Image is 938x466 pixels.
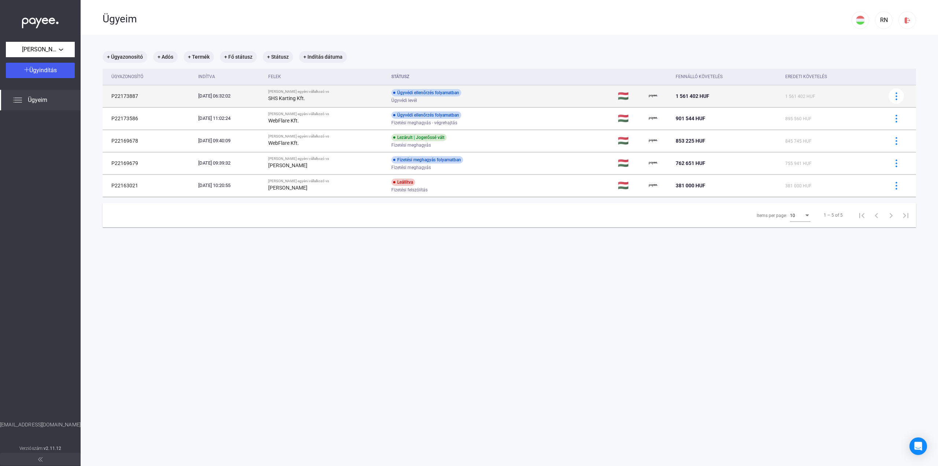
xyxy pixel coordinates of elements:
span: Ügyvédi levél [391,96,417,105]
span: Fizetési meghagyás - végrehajtás [391,118,457,127]
td: P22169678 [103,130,195,152]
img: white-payee-white-dot.svg [22,14,59,29]
div: Fizetési meghagyás folyamatban [391,156,463,164]
span: 901 544 HUF [676,115,705,121]
div: Ügyvédi ellenőrzés folyamatban [391,89,461,96]
div: 1 – 5 of 5 [824,211,843,220]
div: Felek [268,72,385,81]
button: Next page [884,208,898,223]
td: 🇭🇺 [615,85,646,107]
mat-chip: + Adós [153,51,178,63]
span: [PERSON_NAME] egyéni vállalkozó [22,45,59,54]
span: Ügyindítás [29,67,57,74]
div: Ügyvédi ellenőrzés folyamatban [391,111,461,119]
span: 381 000 HUF [676,183,705,188]
span: 10 [790,213,795,218]
img: more-blue [893,92,900,100]
div: [PERSON_NAME] egyéni vállalkozó vs [268,157,385,161]
th: Státusz [388,69,615,85]
div: Open Intercom Messenger [909,437,927,455]
div: [DATE] 09:40:09 [198,137,263,144]
img: plus-white.svg [24,67,29,72]
strong: [PERSON_NAME] [268,185,307,191]
div: [PERSON_NAME] egyéni vállalkozó vs [268,112,385,116]
button: HU [852,11,869,29]
mat-chip: + Ügyazonosító [103,51,147,63]
mat-chip: + Fő státusz [220,51,257,63]
div: [DATE] 09:39:32 [198,159,263,167]
button: more-blue [889,155,904,171]
div: [PERSON_NAME] egyéni vállalkozó vs [268,89,385,94]
td: P22173586 [103,107,195,129]
div: Ügyeim [103,13,852,25]
button: Last page [898,208,913,223]
div: RN [878,16,890,25]
div: [PERSON_NAME] egyéni vállalkozó vs [268,134,385,139]
img: more-blue [893,137,900,145]
mat-chip: + Státusz [263,51,293,63]
button: more-blue [889,88,904,104]
span: 381 000 HUF [785,183,812,188]
button: Ügyindítás [6,63,75,78]
td: 🇭🇺 [615,175,646,197]
strong: SHS Karting Kft. [268,95,305,101]
div: Ügyazonosító [111,72,192,81]
div: Ügyazonosító [111,72,143,81]
div: [DATE] 11:02:24 [198,115,263,122]
span: 1 561 402 HUF [676,93,709,99]
span: 845 745 HUF [785,139,812,144]
img: payee-logo [649,92,658,100]
button: more-blue [889,133,904,148]
img: more-blue [893,159,900,167]
td: 🇭🇺 [615,107,646,129]
strong: WebFlare Kft. [268,140,299,146]
img: HU [856,16,865,25]
td: P22169679 [103,152,195,174]
div: Indítva [198,72,215,81]
div: Leállítva [391,179,415,186]
td: P22173887 [103,85,195,107]
div: Felek [268,72,281,81]
img: logout-red [904,16,911,24]
div: [DATE] 10:20:55 [198,182,263,189]
div: Fennálló követelés [676,72,723,81]
span: 895 560 HUF [785,116,812,121]
button: logout-red [898,11,916,29]
div: [DATE] 06:32:02 [198,92,263,100]
strong: WebFlare Kft. [268,118,299,124]
button: more-blue [889,178,904,193]
img: arrow-double-left-grey.svg [38,457,43,462]
button: RN [875,11,893,29]
span: Fizetési meghagyás [391,141,431,150]
img: payee-logo [649,136,658,145]
div: [PERSON_NAME] egyéni vállalkozó vs [268,179,385,183]
div: Fennálló követelés [676,72,779,81]
span: Ügyeim [28,96,47,104]
mat-chip: + Termék [184,51,214,63]
span: 755 941 HUF [785,161,812,166]
button: First page [854,208,869,223]
strong: [PERSON_NAME] [268,162,307,168]
span: 853 225 HUF [676,138,705,144]
div: Eredeti követelés [785,72,827,81]
img: payee-logo [649,181,658,190]
td: 🇭🇺 [615,130,646,152]
strong: v2.11.12 [44,446,61,451]
span: 762 651 HUF [676,160,705,166]
mat-select: Items per page: [790,211,810,220]
button: Previous page [869,208,884,223]
img: more-blue [893,182,900,190]
td: P22163021 [103,175,195,197]
div: Indítva [198,72,263,81]
span: Fizetési felszólítás [391,186,428,194]
img: list.svg [13,96,22,104]
mat-chip: + Indítás dátuma [299,51,347,63]
div: Eredeti követelés [785,72,879,81]
div: Lezárult | Jogerőssé vált [391,134,447,141]
div: Items per page: [757,211,787,220]
img: more-blue [893,115,900,122]
img: payee-logo [649,114,658,123]
span: Fizetési meghagyás [391,163,431,172]
button: more-blue [889,111,904,126]
img: payee-logo [649,159,658,168]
